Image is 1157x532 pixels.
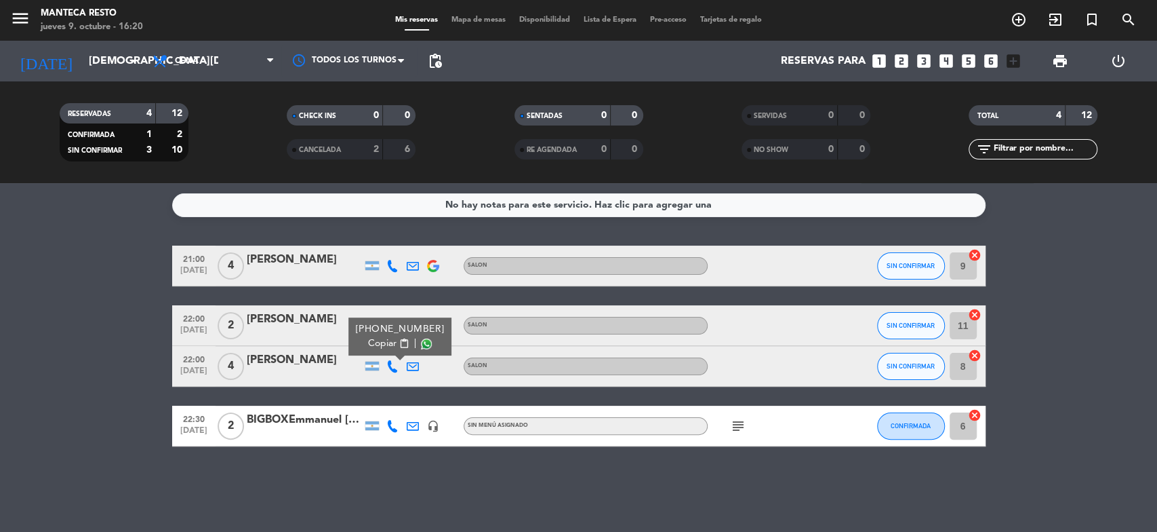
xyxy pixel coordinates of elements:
span: NO SHOW [754,147,788,153]
strong: 4 [146,109,152,118]
span: 4 [218,353,244,380]
span: CONFIRMADA [891,422,931,430]
span: 4 [218,252,244,280]
span: pending_actions [427,53,443,69]
strong: 12 [1081,111,1095,120]
strong: 0 [601,145,607,154]
strong: 10 [171,145,185,155]
span: SALON [468,363,487,368]
span: content_paste [399,339,409,349]
i: turned_in_not [1084,12,1100,28]
i: exit_to_app [1047,12,1063,28]
button: CONFIRMADA [877,413,945,440]
strong: 0 [373,111,379,120]
div: BIGBOXEmmanuel [PERSON_NAME] [247,411,362,429]
i: filter_list [975,141,992,157]
i: power_settings_new [1110,53,1126,69]
strong: 3 [146,145,152,155]
i: headset_mic [427,420,439,432]
span: 21:00 [177,250,211,266]
div: Manteca Resto [41,7,143,20]
strong: 6 [405,145,413,154]
span: Tarjetas de regalo [693,16,769,24]
i: search [1120,12,1137,28]
i: cancel [968,408,981,422]
i: menu [10,8,31,28]
i: looks_6 [982,52,1000,70]
strong: 0 [632,145,640,154]
button: menu [10,8,31,33]
span: Sin menú asignado [468,423,528,428]
strong: 0 [601,111,607,120]
span: Cena [175,56,199,66]
span: SIN CONFIRMAR [887,262,935,269]
span: RESERVADAS [68,111,111,117]
strong: 0 [828,111,834,120]
div: jueves 9. octubre - 16:20 [41,20,143,34]
i: subject [730,418,746,434]
button: Copiarcontent_paste [368,337,409,351]
i: looks_4 [937,52,955,70]
i: looks_5 [960,52,977,70]
i: cancel [968,248,981,262]
strong: 0 [859,145,867,154]
i: arrow_drop_down [126,53,142,69]
button: SIN CONFIRMAR [877,353,945,380]
strong: 2 [177,130,185,139]
i: looks_two [893,52,910,70]
i: add_circle_outline [1011,12,1027,28]
span: 2 [218,312,244,339]
span: [DATE] [177,366,211,382]
span: Lista de Espera [577,16,643,24]
span: 2 [218,413,244,440]
strong: 0 [632,111,640,120]
span: print [1052,53,1068,69]
i: [DATE] [10,46,82,76]
strong: 0 [405,111,413,120]
span: [DATE] [177,266,211,282]
i: add_box [1004,52,1022,70]
span: SIN CONFIRMAR [887,362,935,370]
div: [PERSON_NAME] [247,351,362,369]
div: [PERSON_NAME] [247,311,362,328]
div: LOG OUT [1089,41,1147,81]
span: SALON [468,263,487,268]
span: SALON [468,322,487,328]
span: [DATE] [177,426,211,442]
strong: 0 [828,145,834,154]
span: SIN CONFIRMAR [68,147,122,154]
img: google-logo.png [427,260,439,272]
span: Mapa de mesas [445,16,512,24]
strong: 4 [1056,111,1061,120]
span: Pre-acceso [643,16,693,24]
div: [PHONE_NUMBER] [355,322,444,337]
button: SIN CONFIRMAR [877,252,945,280]
span: SERVIDAS [754,113,787,119]
span: 22:00 [177,310,211,326]
span: CHECK INS [299,113,336,119]
span: RE AGENDADA [527,147,577,153]
span: Disponibilidad [512,16,577,24]
button: SIN CONFIRMAR [877,312,945,339]
span: [DATE] [177,326,211,341]
strong: 0 [859,111,867,120]
strong: 12 [171,109,185,118]
span: SIN CONFIRMAR [887,322,935,329]
div: [PERSON_NAME] [247,251,362,269]
i: cancel [968,349,981,362]
div: No hay notas para este servicio. Haz clic para agregar una [445,197,712,213]
span: TOTAL [977,113,998,119]
span: 22:30 [177,411,211,426]
span: 22:00 [177,351,211,366]
input: Filtrar por nombre... [992,142,1097,157]
span: Copiar [368,337,397,351]
span: | [413,337,416,351]
i: looks_one [870,52,888,70]
strong: 2 [373,145,379,154]
strong: 1 [146,130,152,139]
span: SENTADAS [527,113,563,119]
span: Mis reservas [388,16,445,24]
i: cancel [968,308,981,322]
span: Reservas para [781,55,866,68]
span: CONFIRMADA [68,132,115,138]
